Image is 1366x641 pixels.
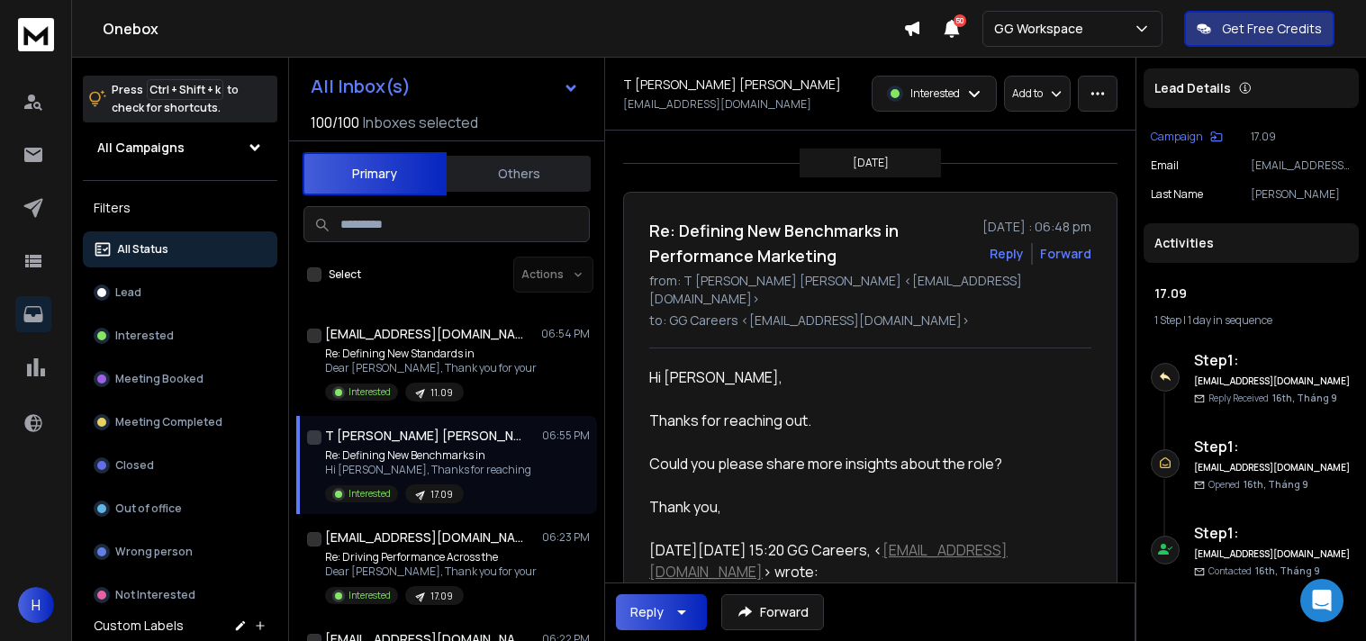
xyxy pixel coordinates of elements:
[1144,223,1359,263] div: Activities
[1194,522,1352,544] h6: Step 1 :
[325,550,537,564] p: Re: Driving Performance Across the
[112,81,239,117] p: Press to check for shortcuts.
[1251,158,1352,173] p: [EMAIL_ADDRESS][DOMAIN_NAME]
[363,112,478,133] h3: Inboxes selected
[1194,461,1352,474] h6: [EMAIL_ADDRESS][DOMAIN_NAME]
[1208,478,1308,492] p: Opened
[1255,564,1320,577] span: 16th, Tháng 9
[18,587,54,623] button: H
[1300,579,1343,622] div: Open Intercom Messenger
[1184,11,1334,47] button: Get Free Credits
[630,603,664,621] div: Reply
[1154,79,1231,97] p: Lead Details
[325,448,531,463] p: Re: Defining New Benchmarks in
[1151,130,1223,144] button: Campaign
[1154,284,1348,302] h1: 17.09
[1188,312,1272,328] span: 1 day in sequence
[115,545,193,559] p: Wrong person
[1194,547,1352,561] h6: [EMAIL_ADDRESS][DOMAIN_NAME]
[115,588,195,602] p: Not Interested
[325,347,537,361] p: Re: Defining New Standards in
[1251,130,1352,144] p: 17.09
[1272,392,1337,404] span: 16th, Tháng 9
[94,617,184,635] h3: Custom Labels
[649,366,1077,518] div: Hi [PERSON_NAME],
[616,594,707,630] button: Reply
[1194,436,1352,457] h6: Step 1 :
[83,534,277,570] button: Wrong person
[1151,158,1179,173] p: Email
[83,275,277,311] button: Lead
[325,361,537,375] p: Dear [PERSON_NAME], Thank you for your
[1251,187,1352,202] p: [PERSON_NAME]
[1151,130,1203,144] p: Campaign
[990,245,1024,263] button: Reply
[325,528,523,546] h1: [EMAIL_ADDRESS][DOMAIN_NAME]
[1244,478,1308,491] span: 16th, Tháng 9
[649,453,1077,474] div: Could you please share more insights about the role?
[1151,187,1203,202] p: Last Name
[115,415,222,429] p: Meeting Completed
[115,458,154,473] p: Closed
[147,79,223,100] span: Ctrl + Shift + k
[954,14,966,27] span: 50
[348,589,391,602] p: Interested
[83,318,277,354] button: Interested
[83,361,277,397] button: Meeting Booked
[982,218,1091,236] p: [DATE] : 06:48 pm
[83,195,277,221] h3: Filters
[1194,349,1352,371] h6: Step 1 :
[649,496,1077,518] div: Thank you,
[311,77,411,95] h1: All Inbox(s)
[97,139,185,157] h1: All Campaigns
[348,385,391,399] p: Interested
[103,18,903,40] h1: Onebox
[115,285,141,300] p: Lead
[649,311,1091,330] p: to: GG Careers <[EMAIL_ADDRESS][DOMAIN_NAME]>
[325,463,531,477] p: Hi [PERSON_NAME], Thanks for reaching
[83,404,277,440] button: Meeting Completed
[1222,20,1322,38] p: Get Free Credits
[83,130,277,166] button: All Campaigns
[117,242,168,257] p: All Status
[83,577,277,613] button: Not Interested
[303,152,447,195] button: Primary
[721,594,824,630] button: Forward
[325,427,523,445] h1: T [PERSON_NAME] [PERSON_NAME]
[623,97,811,112] p: [EMAIL_ADDRESS][DOMAIN_NAME]
[430,488,453,501] p: 17.09
[541,327,590,341] p: 06:54 PM
[1012,86,1043,101] p: Add to
[1154,312,1181,328] span: 1 Step
[296,68,593,104] button: All Inbox(s)
[348,487,391,501] p: Interested
[83,447,277,483] button: Closed
[910,86,960,101] p: Interested
[329,267,361,282] label: Select
[1154,313,1348,328] div: |
[447,154,591,194] button: Others
[623,76,841,94] h1: T [PERSON_NAME] [PERSON_NAME]
[649,410,1077,431] div: Thanks for reaching out.
[853,156,889,170] p: [DATE]
[115,372,204,386] p: Meeting Booked
[83,231,277,267] button: All Status
[649,272,1091,308] p: from: T [PERSON_NAME] [PERSON_NAME] <[EMAIL_ADDRESS][DOMAIN_NAME]>
[311,112,359,133] span: 100 / 100
[115,329,174,343] p: Interested
[542,530,590,545] p: 06:23 PM
[994,20,1090,38] p: GG Workspace
[115,501,182,516] p: Out of office
[649,218,972,268] h1: Re: Defining New Benchmarks in Performance Marketing
[1194,375,1352,388] h6: [EMAIL_ADDRESS][DOMAIN_NAME]
[1208,564,1320,578] p: Contacted
[542,429,590,443] p: 06:55 PM
[325,325,523,343] h1: [EMAIL_ADDRESS][DOMAIN_NAME]
[18,18,54,51] img: logo
[325,564,537,579] p: Dear [PERSON_NAME], Thank you for your
[1040,245,1091,263] div: Forward
[430,386,453,400] p: 11.09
